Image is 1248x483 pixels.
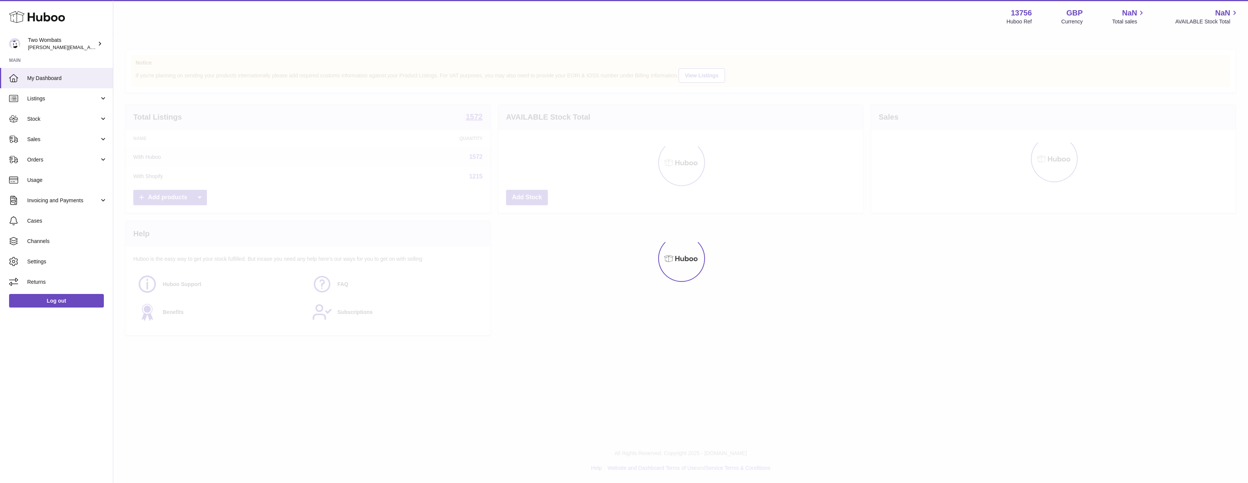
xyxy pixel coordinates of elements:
span: Stock [27,115,99,123]
span: Returns [27,278,107,286]
span: Settings [27,258,107,265]
div: Huboo Ref [1007,18,1032,25]
span: Listings [27,95,99,102]
a: Log out [9,294,104,308]
span: AVAILABLE Stock Total [1175,18,1239,25]
span: Total sales [1112,18,1146,25]
a: NaN AVAILABLE Stock Total [1175,8,1239,25]
span: NaN [1122,8,1137,18]
span: Invoicing and Payments [27,197,99,204]
img: alan@twowombats.com [9,38,20,49]
span: NaN [1215,8,1230,18]
span: Sales [27,136,99,143]
strong: 13756 [1011,8,1032,18]
strong: GBP [1066,8,1083,18]
span: Channels [27,238,107,245]
span: Cases [27,217,107,225]
span: Usage [27,177,107,184]
span: Orders [27,156,99,163]
span: My Dashboard [27,75,107,82]
div: Two Wombats [28,37,96,51]
div: Currency [1061,18,1083,25]
a: NaN Total sales [1112,8,1146,25]
span: [PERSON_NAME][EMAIL_ADDRESS][DOMAIN_NAME] [28,44,151,50]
